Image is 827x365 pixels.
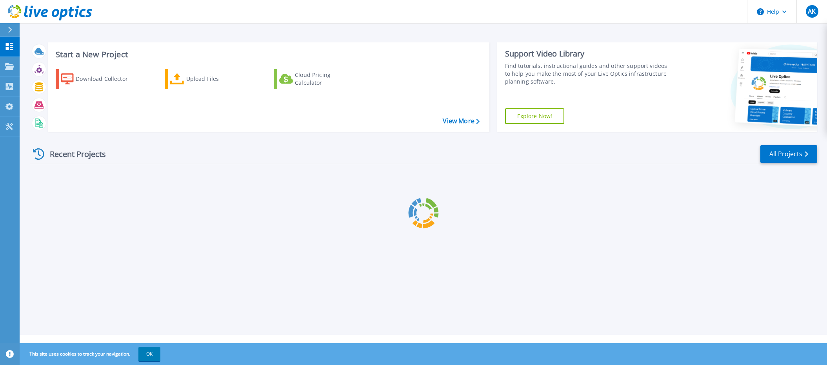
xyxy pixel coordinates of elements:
[138,347,160,361] button: OK
[56,69,143,89] a: Download Collector
[295,71,358,87] div: Cloud Pricing Calculator
[808,8,816,15] span: AK
[274,69,361,89] a: Cloud Pricing Calculator
[505,108,565,124] a: Explore Now!
[760,145,817,163] a: All Projects
[165,69,252,89] a: Upload Files
[505,62,669,86] div: Find tutorials, instructional guides and other support videos to help you make the most of your L...
[76,71,138,87] div: Download Collector
[505,49,669,59] div: Support Video Library
[443,117,479,125] a: View More
[30,144,116,164] div: Recent Projects
[56,50,479,59] h3: Start a New Project
[22,347,160,361] span: This site uses cookies to track your navigation.
[186,71,249,87] div: Upload Files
